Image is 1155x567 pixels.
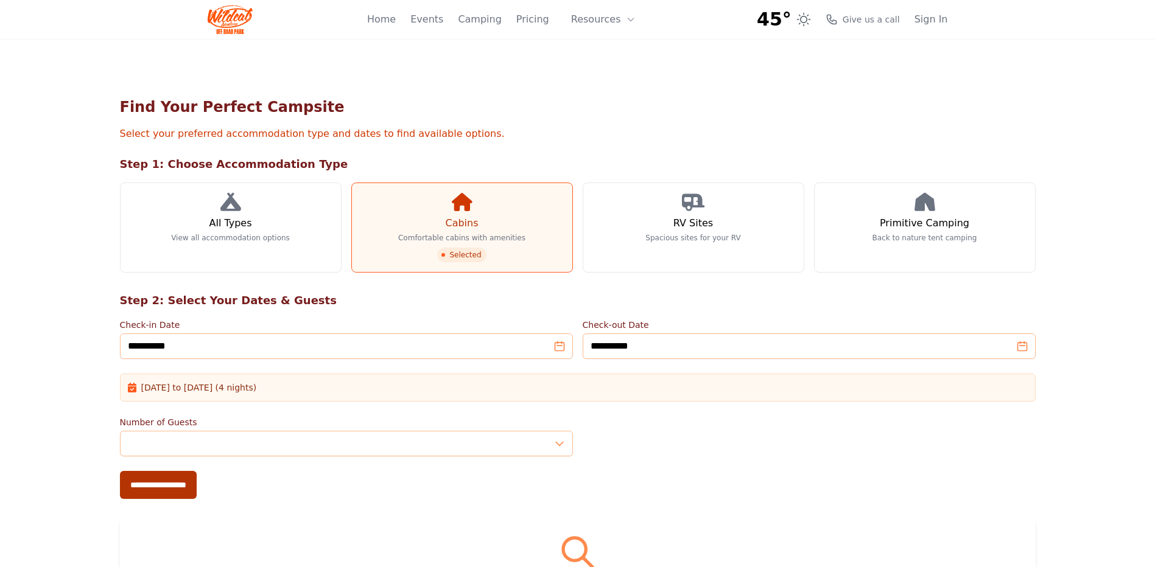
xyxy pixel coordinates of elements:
[209,216,251,231] h3: All Types
[843,13,900,26] span: Give us a call
[826,13,900,26] a: Give us a call
[410,12,443,27] a: Events
[915,12,948,27] a: Sign In
[141,381,257,394] span: [DATE] to [DATE] (4 nights)
[120,97,1036,117] h1: Find Your Perfect Campsite
[583,183,804,273] a: RV Sites Spacious sites for your RV
[757,9,792,30] span: 45°
[120,292,1036,309] h2: Step 2: Select Your Dates & Guests
[171,233,290,243] p: View all accommodation options
[814,183,1036,273] a: Primitive Camping Back to nature tent camping
[445,216,478,231] h3: Cabins
[398,233,525,243] p: Comfortable cabins with amenities
[872,233,977,243] p: Back to nature tent camping
[564,7,643,32] button: Resources
[120,183,342,273] a: All Types View all accommodation options
[437,248,486,262] span: Selected
[880,216,969,231] h3: Primitive Camping
[208,5,253,34] img: Wildcat Logo
[458,12,501,27] a: Camping
[673,216,713,231] h3: RV Sites
[120,416,573,428] label: Number of Guests
[351,183,573,273] a: Cabins Comfortable cabins with amenities Selected
[120,319,573,331] label: Check-in Date
[645,233,740,243] p: Spacious sites for your RV
[367,12,396,27] a: Home
[583,319,1036,331] label: Check-out Date
[120,156,1036,173] h2: Step 1: Choose Accommodation Type
[120,127,1036,141] p: Select your preferred accommodation type and dates to find available options.
[516,12,549,27] a: Pricing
